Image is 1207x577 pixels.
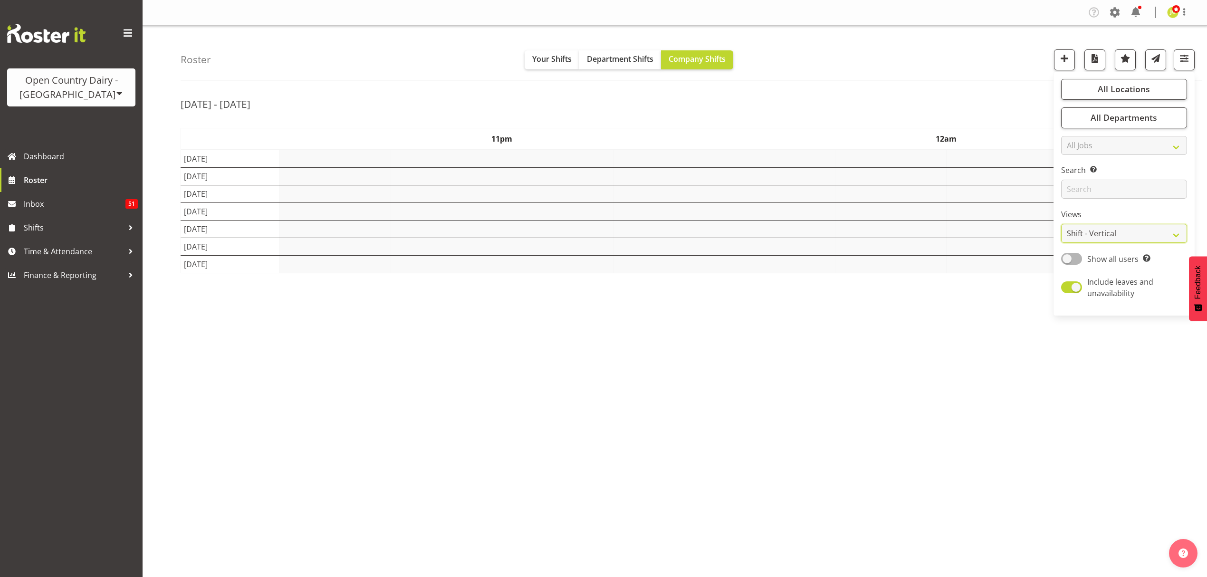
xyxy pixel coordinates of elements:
span: All Departments [1091,112,1157,123]
th: 11pm [279,128,724,150]
span: All Locations [1098,83,1150,95]
span: Finance & Reporting [24,268,124,282]
td: [DATE] [181,150,280,168]
span: Feedback [1194,266,1202,299]
div: Open Country Dairy - [GEOGRAPHIC_DATA] [17,73,126,102]
button: Your Shifts [525,50,579,69]
th: 12am [724,128,1169,150]
button: Highlight an important date within the roster. [1115,49,1136,70]
td: [DATE] [181,220,280,238]
img: Rosterit website logo [7,24,86,43]
button: Company Shifts [661,50,733,69]
input: Search [1061,180,1187,199]
span: Show all users [1087,254,1139,264]
td: [DATE] [181,202,280,220]
button: All Departments [1061,107,1187,128]
label: Views [1061,209,1187,220]
td: [DATE] [181,238,280,255]
span: Dashboard [24,149,138,163]
button: Add a new shift [1054,49,1075,70]
button: Download a PDF of the roster according to the set date range. [1084,49,1105,70]
button: Feedback - Show survey [1189,256,1207,321]
label: Search [1061,164,1187,176]
img: help-xxl-2.png [1178,548,1188,558]
span: Company Shifts [669,54,726,64]
span: Include leaves and unavailability [1087,277,1153,298]
button: All Locations [1061,79,1187,100]
img: jessica-greenwood7429.jpg [1167,7,1178,18]
span: Shifts [24,221,124,235]
td: [DATE] [181,255,280,273]
button: Send a list of all shifts for the selected filtered period to all rostered employees. [1145,49,1166,70]
span: Your Shifts [532,54,572,64]
span: Time & Attendance [24,244,124,259]
h2: [DATE] - [DATE] [181,98,250,110]
button: Department Shifts [579,50,661,69]
td: [DATE] [181,167,280,185]
span: Roster [24,173,138,187]
td: [DATE] [181,185,280,202]
span: Department Shifts [587,54,653,64]
button: Filter Shifts [1174,49,1195,70]
span: Inbox [24,197,125,211]
span: 51 [125,199,138,209]
h4: Roster [181,54,211,65]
